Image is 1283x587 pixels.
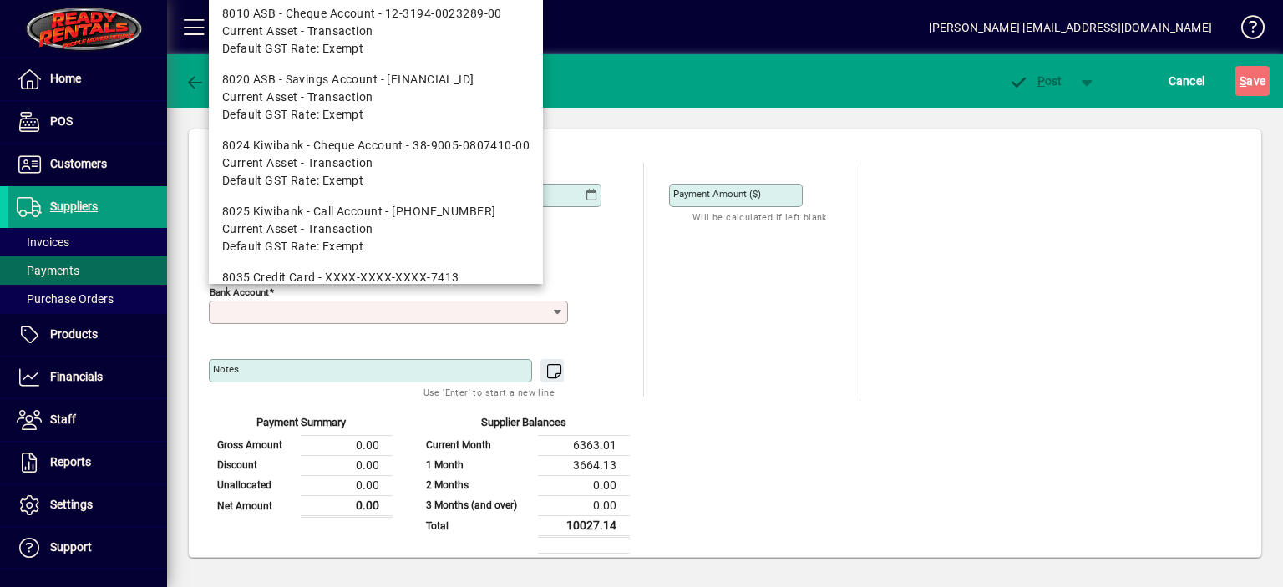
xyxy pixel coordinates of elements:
[1229,3,1262,58] a: Knowledge Base
[418,475,538,495] td: 2 Months
[423,382,555,402] mat-hint: Use 'Enter' to start a new line
[301,495,393,516] td: 0.00
[222,154,373,172] span: Current Asset - Transaction
[222,71,530,89] div: 8020 ASB - Savings Account - [FINANCIAL_ID]
[538,455,630,475] td: 3664.13
[50,455,91,468] span: Reports
[538,495,630,515] td: 0.00
[17,264,79,277] span: Payments
[1164,66,1209,96] button: Cancel
[50,114,73,128] span: POS
[301,435,393,455] td: 0.00
[50,327,98,341] span: Products
[50,370,103,383] span: Financials
[209,495,301,516] td: Net Amount
[418,414,630,435] div: Supplier Balances
[180,66,245,96] button: Back
[222,137,530,154] div: 8024 Kiwibank - Cheque Account - 38-9005-0807410-00
[418,435,538,455] td: Current Month
[50,200,98,213] span: Suppliers
[8,58,167,100] a: Home
[1008,74,1062,88] span: ost
[222,40,364,58] span: Default GST Rate: Exempt
[17,292,114,306] span: Purchase Orders
[8,357,167,398] a: Financials
[222,269,530,286] div: 8035 Credit Card - XXXX-XXXX-XXXX-7413
[222,23,373,40] span: Current Asset - Transaction
[50,72,81,85] span: Home
[209,64,543,130] mat-option: 8020 ASB - Savings Account - 12-3194-0023289-50
[8,228,167,256] a: Invoices
[301,475,393,495] td: 0.00
[17,235,69,249] span: Invoices
[418,553,538,573] td: Balance after payment
[418,455,538,475] td: 1 Month
[209,262,543,328] mat-option: 8035 Credit Card - XXXX-XXXX-XXXX-7413
[929,14,1212,41] div: [PERSON_NAME] [EMAIL_ADDRESS][DOMAIN_NAME]
[1000,66,1071,96] button: Post
[8,484,167,526] a: Settings
[538,435,630,455] td: 6363.01
[8,144,167,185] a: Customers
[8,285,167,313] a: Purchase Orders
[210,286,269,298] mat-label: Bank Account
[209,455,301,475] td: Discount
[209,196,543,262] mat-option: 8025 Kiwibank - Call Account - 38-9005-0807410-01
[222,5,530,23] div: 8010 ASB - Cheque Account - 12-3194-0023289-00
[50,498,93,511] span: Settings
[222,106,364,124] span: Default GST Rate: Exempt
[185,74,241,88] span: Back
[418,397,630,574] app-page-summary-card: Supplier Balances
[538,475,630,495] td: 0.00
[167,66,259,96] app-page-header-button: Back
[1169,68,1205,94] span: Cancel
[418,495,538,515] td: 3 Months (and over)
[8,101,167,143] a: POS
[8,527,167,569] a: Support
[222,89,373,106] span: Current Asset - Transaction
[1037,74,1045,88] span: P
[8,256,167,285] a: Payments
[50,412,76,426] span: Staff
[209,435,301,455] td: Gross Amount
[8,314,167,356] a: Products
[209,130,543,196] mat-option: 8024 Kiwibank - Cheque Account - 38-9005-0807410-00
[222,238,364,256] span: Default GST Rate: Exempt
[222,172,364,190] span: Default GST Rate: Exempt
[50,540,92,554] span: Support
[673,188,761,200] mat-label: Payment Amount ($)
[418,515,538,536] td: Total
[301,455,393,475] td: 0.00
[1235,66,1270,96] button: Save
[50,157,107,170] span: Customers
[692,207,827,226] mat-hint: Will be calculated if left blank
[8,442,167,483] a: Reports
[8,399,167,441] a: Staff
[538,515,630,536] td: 10027.14
[209,414,393,435] div: Payment Summary
[1240,68,1265,94] span: ave
[222,220,373,238] span: Current Asset - Transaction
[213,363,239,375] mat-label: Notes
[209,475,301,495] td: Unallocated
[538,553,630,573] td: 10027.14
[1240,74,1246,88] span: S
[222,203,530,220] div: 8025 Kiwibank - Call Account - [PHONE_NUMBER]
[209,397,393,518] app-page-summary-card: Payment Summary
